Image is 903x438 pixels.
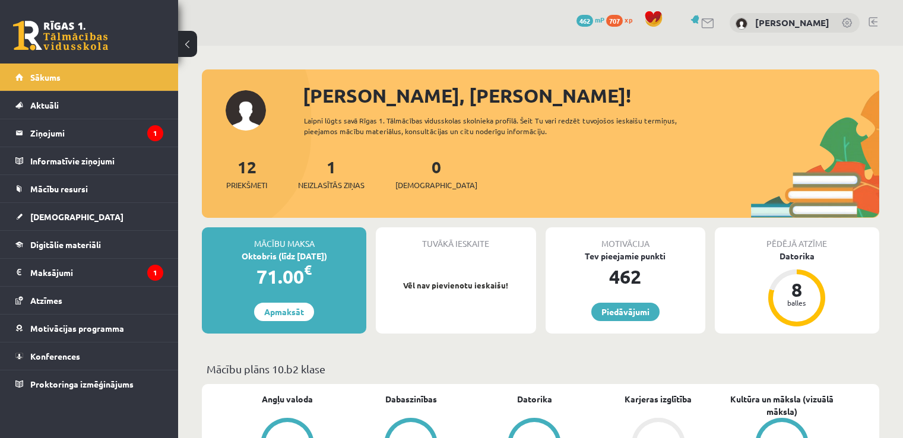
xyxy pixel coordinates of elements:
[30,211,123,222] span: [DEMOGRAPHIC_DATA]
[30,72,61,82] span: Sākums
[226,156,267,191] a: 12Priekšmeti
[591,303,660,321] a: Piedāvājumi
[385,393,437,405] a: Dabaszinības
[606,15,623,27] span: 707
[202,262,366,291] div: 71.00
[254,303,314,321] a: Apmaksāt
[30,239,101,250] span: Digitālie materiāli
[625,15,632,24] span: xp
[15,287,163,314] a: Atzīmes
[30,379,134,389] span: Proktoringa izmēģinājums
[625,393,692,405] a: Karjeras izglītība
[382,280,530,291] p: Vēl nav pievienotu ieskaišu!
[576,15,593,27] span: 462
[376,227,536,250] div: Tuvākā ieskaite
[546,227,705,250] div: Motivācija
[30,259,163,286] legend: Maksājumi
[779,299,815,306] div: balles
[15,315,163,342] a: Motivācijas programma
[517,393,552,405] a: Datorika
[262,393,313,405] a: Angļu valoda
[736,18,747,30] img: Rūta Spriņģe
[30,119,163,147] legend: Ziņojumi
[546,250,705,262] div: Tev pieejamie punkti
[207,361,875,377] p: Mācību plāns 10.b2 klase
[30,295,62,306] span: Atzīmes
[15,370,163,398] a: Proktoringa izmēģinājums
[15,91,163,119] a: Aktuāli
[304,115,711,137] div: Laipni lūgts savā Rīgas 1. Tālmācības vidusskolas skolnieka profilā. Šeit Tu vari redzēt tuvojošo...
[30,323,124,334] span: Motivācijas programma
[15,175,163,202] a: Mācību resursi
[395,156,477,191] a: 0[DEMOGRAPHIC_DATA]
[715,227,879,250] div: Pēdējā atzīme
[576,15,604,24] a: 462 mP
[304,261,312,278] span: €
[779,280,815,299] div: 8
[30,100,59,110] span: Aktuāli
[15,64,163,91] a: Sākums
[15,259,163,286] a: Maksājumi1
[303,81,879,110] div: [PERSON_NAME], [PERSON_NAME]!
[15,147,163,174] a: Informatīvie ziņojumi
[202,227,366,250] div: Mācību maksa
[715,250,879,328] a: Datorika 8 balles
[15,203,163,230] a: [DEMOGRAPHIC_DATA]
[30,351,80,361] span: Konferences
[202,250,366,262] div: Oktobris (līdz [DATE])
[226,179,267,191] span: Priekšmeti
[298,179,365,191] span: Neizlasītās ziņas
[595,15,604,24] span: mP
[147,265,163,281] i: 1
[15,119,163,147] a: Ziņojumi1
[395,179,477,191] span: [DEMOGRAPHIC_DATA]
[715,250,879,262] div: Datorika
[606,15,638,24] a: 707 xp
[15,342,163,370] a: Konferences
[30,183,88,194] span: Mācību resursi
[298,156,365,191] a: 1Neizlasītās ziņas
[546,262,705,291] div: 462
[755,17,829,28] a: [PERSON_NAME]
[147,125,163,141] i: 1
[15,231,163,258] a: Digitālie materiāli
[13,21,108,50] a: Rīgas 1. Tālmācības vidusskola
[30,147,163,174] legend: Informatīvie ziņojumi
[720,393,844,418] a: Kultūra un māksla (vizuālā māksla)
